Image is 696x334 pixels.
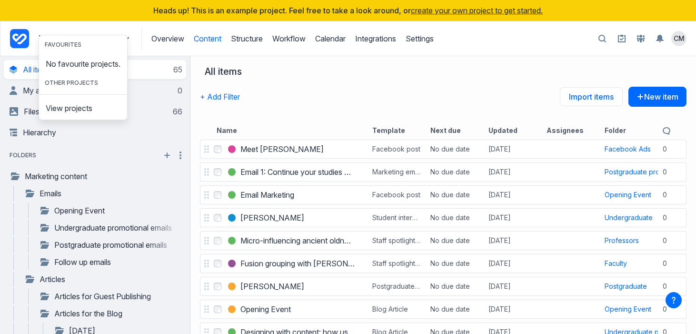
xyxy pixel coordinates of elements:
a: View projects [42,101,124,116]
span: CM [674,34,685,43]
div: No due date [430,236,470,245]
a: Structure [231,34,263,43]
a: Email Marketing [240,189,294,201]
a: Marketing content [10,171,182,182]
a: Articles for the Blog [39,308,182,319]
button: Name [217,126,237,135]
span: [DATE] [488,213,511,223]
a: Setup guide [614,31,629,46]
button: create your own project to get started. [411,6,543,15]
div: Favourites [41,37,85,52]
a: Undergraduate promotional emails [39,222,182,233]
button: + Add Filter [200,87,240,107]
a: People and Groups [633,31,648,46]
div: 66 [171,107,182,116]
a: Postgraduate promotional emails [39,239,182,251]
button: Folder [605,126,626,135]
a: Emails [24,188,182,199]
a: All items65 [10,60,182,79]
a: Email 1: Continue your studies and level up [240,166,355,178]
div: Faculty [605,259,627,268]
a: Integrations [355,34,396,43]
a: Files & media66 [10,102,182,121]
button: Updated [488,126,517,135]
a: Opening Event [605,190,651,200]
a: Micro-influencing ancient oldness with Prof. [PERSON_NAME] [240,235,355,246]
a: Opening Event [39,205,182,216]
a: [PERSON_NAME] [240,281,304,292]
summary: View profile menu [671,31,686,46]
div: No due date [430,304,470,314]
summary: Marketing campaign [39,33,132,44]
a: Calendar [315,34,346,43]
a: [PERSON_NAME] [240,212,304,223]
span: Files & media [24,107,69,116]
div: No due date [430,144,470,154]
div: No due date [430,167,470,177]
a: Meet [PERSON_NAME] [240,143,324,155]
a: Facebook Ads [605,144,651,154]
span: [DATE] [488,304,511,314]
div: 65 [171,65,182,74]
a: Workflow [272,34,306,43]
span: folders [4,151,42,160]
a: Articles [24,273,182,285]
a: Opening Event [240,304,291,315]
a: Professors [605,236,639,245]
div: No due date [430,190,470,200]
div: Opening Event [605,304,651,314]
div: No due date [430,259,470,268]
button: More folder actions [175,150,186,161]
span: [DATE] [488,190,511,200]
a: Settings [406,34,434,43]
div: Heads up! This is an example project. Feel free to take a look around, or [6,6,690,15]
div: All items [205,66,247,77]
a: Postgraduate [605,282,647,291]
div: No due date [430,282,470,291]
span: [DATE] [488,236,511,245]
div: 0 [176,86,182,95]
a: Import items [560,87,623,106]
a: Articles for Guest Publishing [39,291,182,302]
div: No favourite projects. [41,54,125,73]
button: Open search [594,30,611,48]
span: View projects [46,104,92,112]
div: No due date [430,213,470,223]
button: New item [628,87,686,107]
button: Assignees [547,126,584,135]
span: [DATE] [488,259,511,268]
a: Follow up emails [39,256,182,268]
a: Overview [151,34,184,43]
a: Project Dashboard [10,27,29,50]
span: [DATE] [488,167,511,177]
button: Toggle the notification sidebar [652,31,667,46]
h3: Fusion grouping with [PERSON_NAME] [240,258,355,269]
a: Undergraduate [605,213,653,223]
